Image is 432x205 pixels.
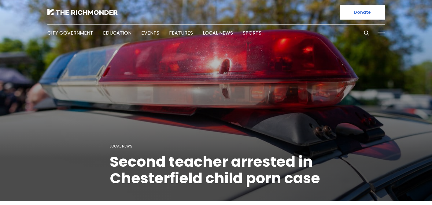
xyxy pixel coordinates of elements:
[103,29,131,36] a: Education
[110,154,323,187] h1: Second teacher arrested in Chesterfield child porn case
[47,9,118,15] img: The Richmonder
[340,5,385,20] a: Donate
[141,29,159,36] a: Events
[47,29,93,36] a: City Government
[169,29,193,36] a: Features
[203,29,233,36] a: Local News
[110,143,132,149] a: Local News
[243,29,261,36] a: Sports
[362,28,371,38] button: Search this site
